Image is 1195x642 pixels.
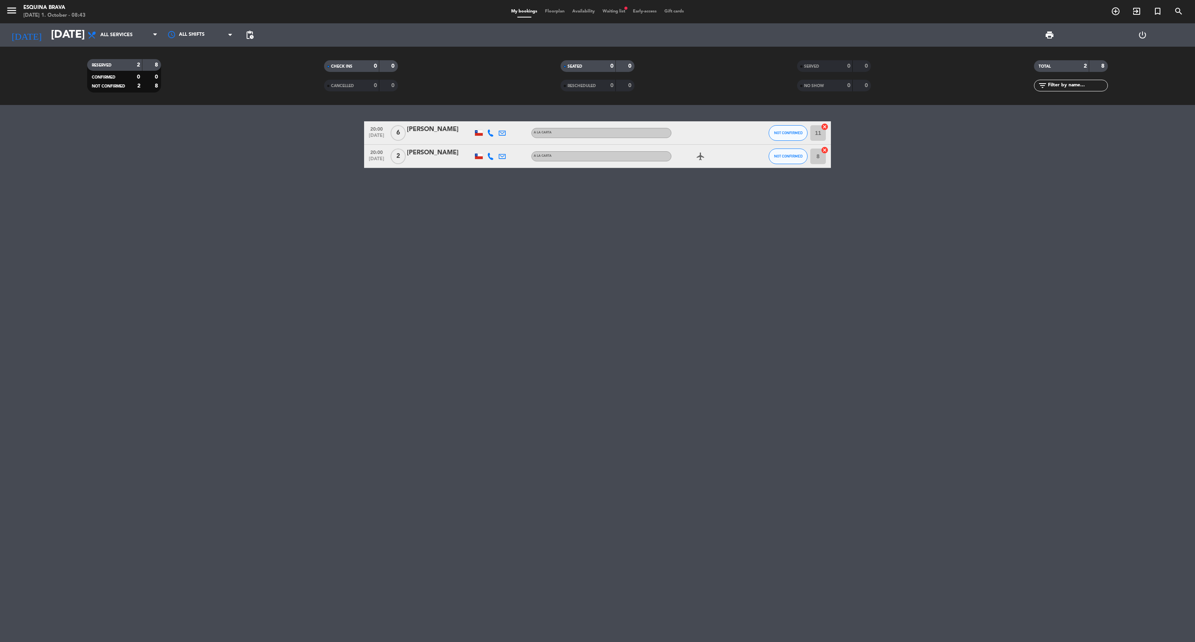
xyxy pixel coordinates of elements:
[865,83,869,88] strong: 0
[847,83,850,88] strong: 0
[804,84,824,88] span: NO SHOW
[847,63,850,69] strong: 0
[391,83,396,88] strong: 0
[769,125,808,141] button: NOT CONFIRMED
[774,154,803,158] span: NOT CONFIRMED
[1111,7,1120,16] i: add_circle_outline
[391,63,396,69] strong: 0
[774,131,803,135] span: NOT CONFIRMED
[821,123,829,131] i: cancel
[865,63,869,69] strong: 0
[610,83,613,88] strong: 0
[367,147,386,156] span: 20:00
[137,74,140,80] strong: 0
[23,4,86,12] div: Esquina Brava
[6,26,47,44] i: [DATE]
[331,84,354,88] span: CANCELLED
[1174,7,1183,16] i: search
[534,154,552,157] span: A LA CARTA
[821,146,829,154] i: cancel
[155,83,159,89] strong: 8
[6,5,18,19] button: menu
[507,9,541,14] span: My bookings
[374,63,377,69] strong: 0
[92,63,112,67] span: RESERVED
[1138,30,1147,40] i: power_settings_new
[391,149,406,164] span: 2
[23,12,86,19] div: [DATE] 1. October - 08:43
[137,62,140,68] strong: 2
[541,9,568,14] span: Floorplan
[769,149,808,164] button: NOT CONFIRMED
[155,62,159,68] strong: 8
[628,83,633,88] strong: 0
[155,74,159,80] strong: 0
[629,9,661,14] span: Early-access
[245,30,254,40] span: pending_actions
[1039,65,1051,68] span: TOTAL
[6,5,18,16] i: menu
[628,63,633,69] strong: 0
[92,75,116,79] span: CONFIRMED
[1084,63,1087,69] strong: 2
[534,131,552,134] span: A LA CARTA
[610,63,613,69] strong: 0
[391,125,406,141] span: 6
[1101,63,1106,69] strong: 8
[367,133,386,142] span: [DATE]
[92,84,125,88] span: NOT CONFIRMED
[1038,81,1047,90] i: filter_list
[804,65,819,68] span: SERVED
[137,83,140,89] strong: 2
[661,9,688,14] span: Gift cards
[1047,81,1107,90] input: Filter by name...
[367,156,386,165] span: [DATE]
[1153,7,1162,16] i: turned_in_not
[1096,23,1190,47] div: LOG OUT
[367,124,386,133] span: 20:00
[568,65,582,68] span: SEATED
[1132,7,1141,16] i: exit_to_app
[1045,30,1054,40] span: print
[72,30,82,40] i: arrow_drop_down
[331,65,352,68] span: CHECK INS
[568,84,596,88] span: RESCHEDULED
[100,32,133,38] span: All services
[568,9,599,14] span: Availability
[374,83,377,88] strong: 0
[407,148,473,158] div: [PERSON_NAME]
[696,152,705,161] i: airplanemode_active
[407,124,473,135] div: [PERSON_NAME]
[599,9,629,14] span: Waiting list
[624,6,628,10] span: fiber_manual_record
